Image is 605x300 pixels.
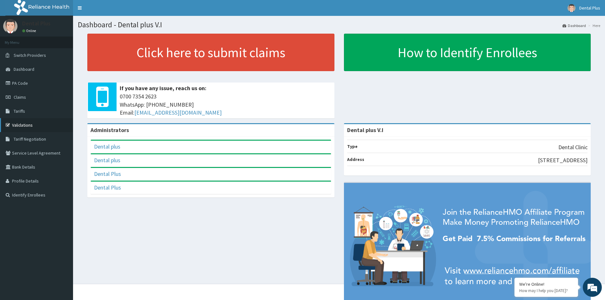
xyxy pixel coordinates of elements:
p: Dental Clinic [558,143,588,151]
img: d_794563401_company_1708531726252_794563401 [12,32,26,48]
li: Here [587,23,600,28]
p: [STREET_ADDRESS] [538,156,588,164]
span: We're online! [37,80,88,144]
img: User Image [3,19,17,33]
a: [EMAIL_ADDRESS][DOMAIN_NAME] [134,109,222,116]
b: Administrators [91,126,129,134]
a: Dental Plus [94,170,121,177]
p: How may I help you today? [519,288,573,293]
span: Tariffs [14,108,25,114]
a: Dental plus [94,157,120,164]
span: Tariff Negotiation [14,136,46,142]
h1: Dashboard - Dental plus V.I [78,21,600,29]
span: 0700 7354 2623 WhatsApp: [PHONE_NUMBER] Email: [120,92,331,117]
span: Dashboard [14,66,34,72]
div: We're Online! [519,281,573,287]
textarea: Type your message and hit 'Enter' [3,173,121,196]
a: Dashboard [562,23,586,28]
b: Address [347,157,364,162]
p: Dental Plus [22,21,50,26]
img: User Image [568,4,575,12]
strong: Dental plus V.I [347,126,383,134]
span: Dental Plus [579,5,600,11]
span: Switch Providers [14,52,46,58]
span: Claims [14,94,26,100]
div: Minimize live chat window [104,3,119,18]
a: Click here to submit claims [87,34,334,71]
a: Online [22,29,37,33]
div: Chat with us now [33,36,107,44]
a: How to Identify Enrollees [344,34,591,71]
a: Dental Plus [94,184,121,191]
a: Dental plus [94,143,120,150]
b: Type [347,143,358,149]
b: If you have any issue, reach us on: [120,84,206,92]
